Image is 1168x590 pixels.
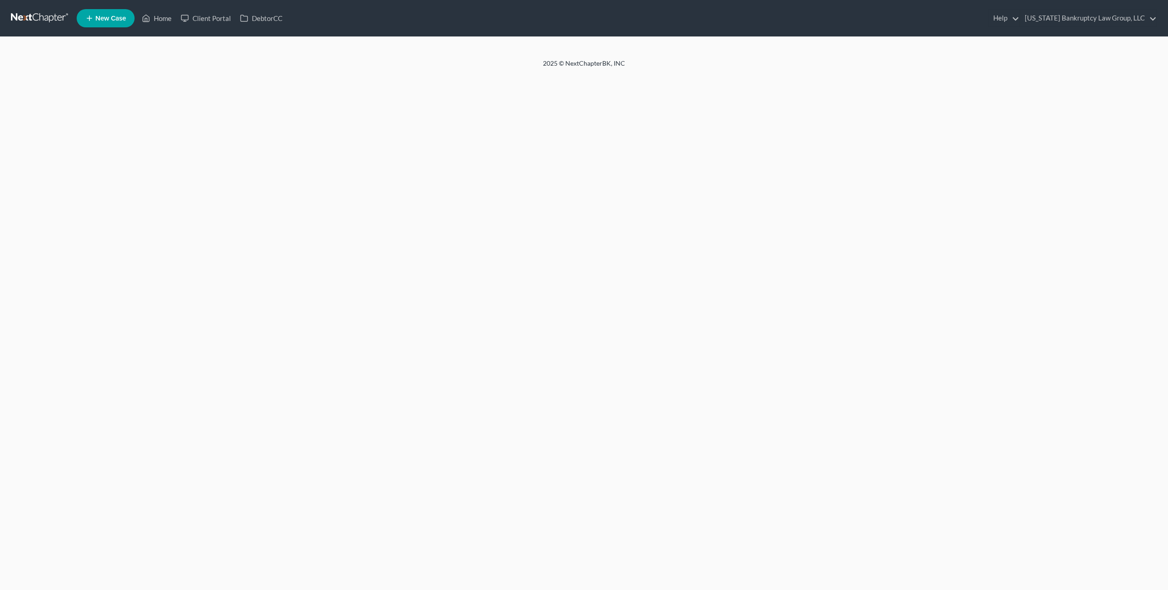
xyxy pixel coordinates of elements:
[324,59,844,75] div: 2025 © NextChapterBK, INC
[176,10,235,26] a: Client Portal
[1020,10,1157,26] a: [US_STATE] Bankruptcy Law Group, LLC
[989,10,1019,26] a: Help
[235,10,287,26] a: DebtorCC
[77,9,135,27] new-legal-case-button: New Case
[137,10,176,26] a: Home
